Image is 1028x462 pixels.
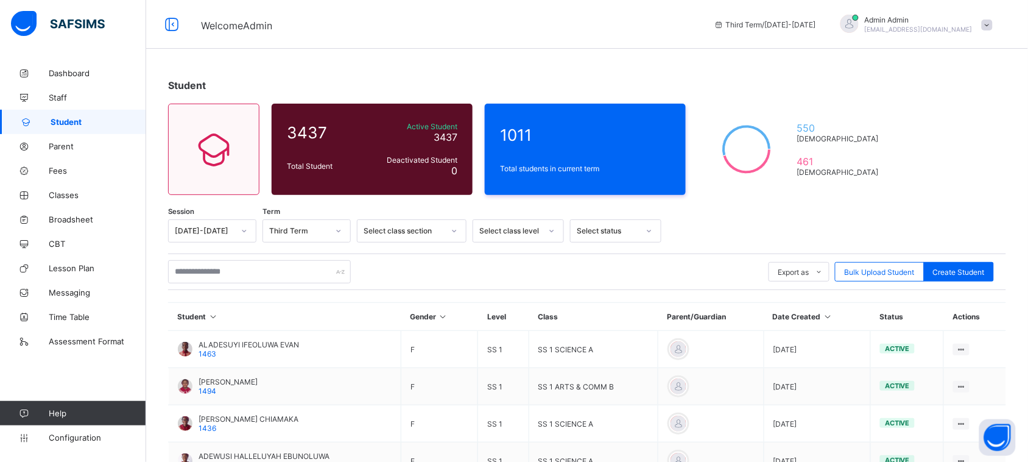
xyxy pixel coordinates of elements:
div: [DATE]-[DATE] [175,227,234,236]
span: 461 [797,155,884,168]
span: Messaging [49,288,146,297]
span: Dashboard [49,68,146,78]
td: [DATE] [764,368,871,405]
span: Total students in current term [500,164,671,173]
div: Third Term [269,227,328,236]
td: SS 1 [478,331,529,368]
i: Sort in Ascending Order [823,312,833,321]
th: Student [169,303,401,331]
span: 1494 [199,386,216,396]
div: Select class section [364,227,444,236]
span: Student [168,79,206,91]
td: SS 1 ARTS & COMM B [529,368,658,405]
td: F [401,405,478,442]
span: [PERSON_NAME] [199,377,258,386]
span: 0 [451,165,457,177]
span: Broadsheet [49,215,146,224]
button: Open asap [979,419,1016,456]
span: 3437 [434,131,457,143]
span: Export as [778,268,809,277]
span: Session [168,207,194,216]
td: SS 1 [478,405,529,442]
span: 3437 [287,123,365,142]
div: Total Student [284,158,368,174]
div: AdminAdmin [828,15,999,35]
span: Admin Admin [865,15,973,24]
span: 1011 [500,126,671,144]
td: [DATE] [764,405,871,442]
span: ADEWUSI HALLELUYAH EBUNOLUWA [199,452,329,461]
i: Sort in Ascending Order [438,312,448,321]
span: 550 [797,122,884,134]
i: Sort in Ascending Order [208,312,219,321]
span: Parent [49,141,146,151]
span: Assessment Format [49,336,146,346]
td: SS 1 SCIENCE A [529,331,658,368]
span: Deactivated Student [371,155,457,165]
span: Configuration [49,433,146,442]
div: Select status [577,227,639,236]
th: Status [871,303,944,331]
th: Date Created [764,303,871,331]
td: SS 1 [478,368,529,405]
span: Staff [49,93,146,102]
span: Term [262,207,280,216]
th: Gender [401,303,478,331]
span: 1436 [199,424,216,433]
td: [DATE] [764,331,871,368]
span: active [885,419,910,427]
span: [DEMOGRAPHIC_DATA] [797,134,884,143]
span: active [885,344,910,353]
td: F [401,368,478,405]
span: [EMAIL_ADDRESS][DOMAIN_NAME] [865,26,973,33]
th: Parent/Guardian [658,303,764,331]
th: Actions [944,303,1006,331]
span: CBT [49,239,146,249]
span: Fees [49,166,146,176]
td: F [401,331,478,368]
span: Student [51,117,146,127]
span: [PERSON_NAME] CHIAMAKA [199,414,298,424]
span: ALADESUYI IFEOLUWA EVAN [199,340,299,349]
span: Active Student [371,122,457,131]
img: safsims [11,11,105,37]
span: Classes [49,190,146,200]
span: 1463 [199,349,216,358]
span: Lesson Plan [49,263,146,273]
span: active [885,382,910,390]
span: Help [49,408,146,418]
span: Bulk Upload Student [845,268,915,277]
th: Level [478,303,529,331]
span: session/term information [714,20,816,29]
span: Welcome Admin [201,20,272,32]
td: SS 1 SCIENCE A [529,405,658,442]
span: [DEMOGRAPHIC_DATA] [797,168,884,177]
th: Class [529,303,658,331]
div: Select class level [479,227,541,236]
span: Time Table [49,312,146,322]
span: Create Student [933,268,985,277]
